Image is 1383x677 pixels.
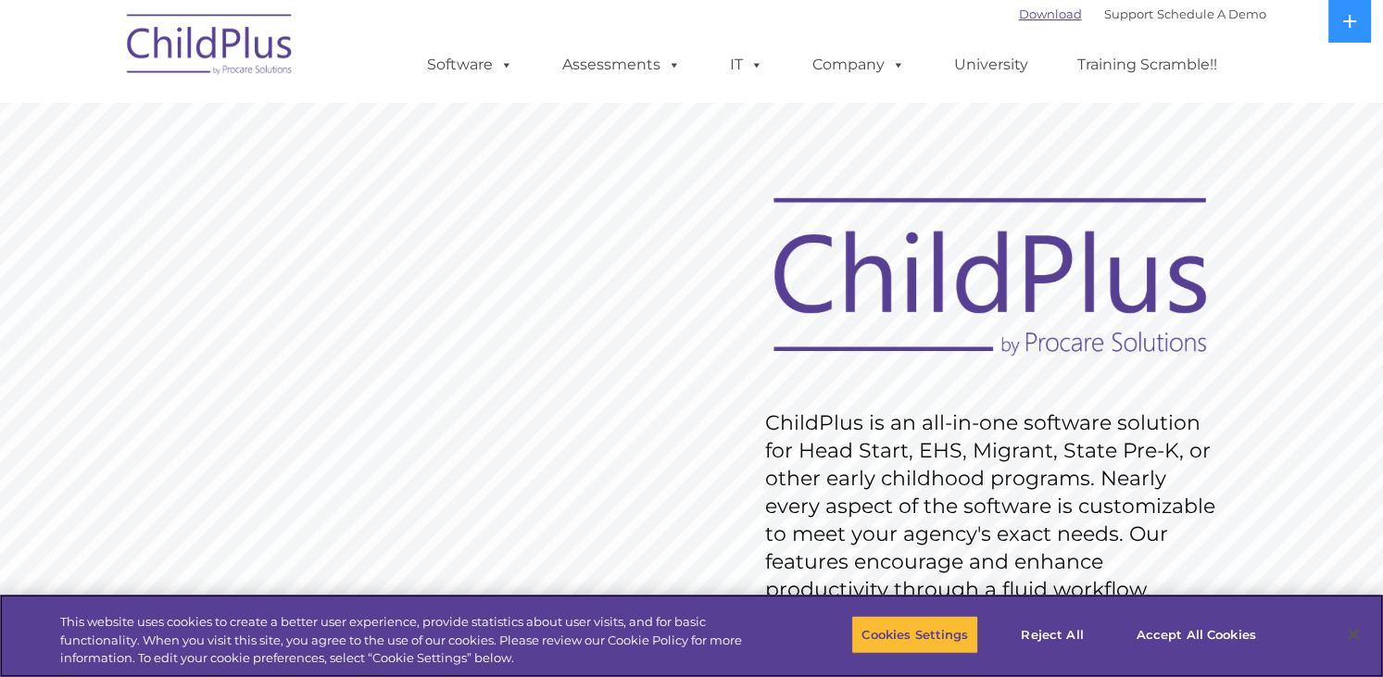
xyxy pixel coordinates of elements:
[765,409,1225,604] rs-layer: ChildPlus is an all-in-one software solution for Head Start, EHS, Migrant, State Pre-K, or other ...
[1019,6,1266,21] font: |
[1104,6,1153,21] a: Support
[936,46,1047,83] a: University
[1157,6,1266,21] a: Schedule A Demo
[994,615,1110,654] button: Reject All
[794,46,924,83] a: Company
[711,46,782,83] a: IT
[544,46,699,83] a: Assessments
[851,615,978,654] button: Cookies Settings
[1059,46,1236,83] a: Training Scramble!!
[60,613,761,668] div: This website uses cookies to create a better user experience, provide statistics about user visit...
[409,46,532,83] a: Software
[1019,6,1082,21] a: Download
[118,1,303,94] img: ChildPlus by Procare Solutions
[1125,615,1265,654] button: Accept All Cookies
[1333,614,1374,655] button: Close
